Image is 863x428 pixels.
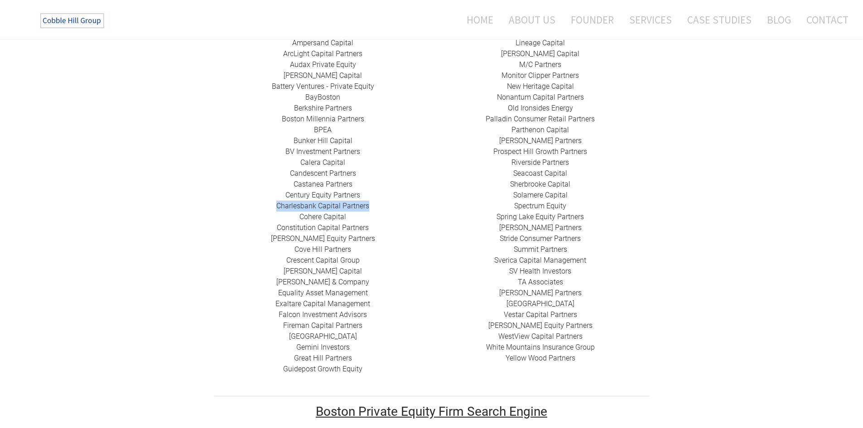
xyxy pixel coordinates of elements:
[516,38,565,47] a: Lineage Capital
[279,310,367,319] a: ​Falcon Investment Advisors
[511,125,569,134] a: ​Parthenon Capital
[305,93,340,101] a: BayBoston
[290,60,356,69] a: Audax Private Equity
[564,8,621,32] a: Founder
[300,158,345,167] a: Calera Capital
[290,169,356,178] a: Candescent Partners
[271,234,375,243] a: ​[PERSON_NAME] Equity Partners
[486,343,595,351] a: White Mountains Insurance Group
[506,354,575,362] a: Yellow Wood Partners
[510,180,570,188] a: ​Sherbrooke Capital​
[680,8,758,32] a: Case Studies
[497,212,584,221] a: Spring Lake Equity Partners
[296,343,350,351] a: Gemini Investors
[294,180,352,188] a: ​Castanea Partners
[518,278,563,286] a: ​TA Associates
[514,202,566,210] a: Spectrum Equity
[499,136,582,145] a: ​[PERSON_NAME] Partners
[284,71,362,80] a: [PERSON_NAME] Capital
[283,49,362,58] a: ​ArcLight Capital Partners
[506,299,574,308] a: ​[GEOGRAPHIC_DATA]
[278,289,368,297] a: ​Equality Asset Management
[507,82,574,91] a: New Heritage Capital
[509,267,571,275] a: SV Health Investors
[272,82,374,91] a: Battery Ventures - Private Equity
[282,115,364,123] a: Boston Millennia Partners
[453,8,500,32] a: Home
[497,93,584,101] a: Nonantum Capital Partners
[276,278,369,286] a: [PERSON_NAME] & Company
[294,136,352,145] a: ​Bunker Hill Capital
[285,147,360,156] a: BV Investment Partners
[294,245,351,254] a: Cove Hill Partners
[294,354,352,362] a: Great Hill Partners​
[283,365,362,373] a: Guidepost Growth Equity
[504,310,577,319] a: ​Vestar Capital Partners
[760,8,798,32] a: Blog
[34,10,111,32] img: The Cobble Hill Group LLC
[493,147,587,156] a: Prospect Hill Growth Partners
[292,38,353,47] a: ​Ampersand Capital
[283,321,362,330] a: Fireman Capital Partners
[286,256,360,264] a: ​Crescent Capital Group
[514,245,567,254] a: Summit Partners
[511,158,569,167] a: Riverside Partners
[316,404,547,419] u: Boston Private Equity Firm Search Engine
[285,191,360,199] a: ​Century Equity Partners
[513,169,567,178] a: Seacoast Capital
[294,104,352,112] a: Berkshire Partners
[501,71,579,80] a: ​Monitor Clipper Partners
[513,191,568,199] a: Solamere Capital
[519,60,561,69] a: ​M/C Partners
[508,104,573,112] a: ​Old Ironsides Energy
[494,256,586,264] a: Sverica Capital Management
[488,321,593,330] a: [PERSON_NAME] Equity Partners
[289,332,357,341] a: ​[GEOGRAPHIC_DATA]
[800,8,849,32] a: Contact
[501,49,579,58] a: [PERSON_NAME] Capital
[622,8,679,32] a: Services
[284,267,362,275] a: [PERSON_NAME] Capital
[502,8,562,32] a: About Us
[499,223,582,232] a: [PERSON_NAME] Partners
[314,125,332,134] a: BPEA
[276,202,369,210] a: Charlesbank Capital Partners
[275,299,370,308] a: ​Exaltare Capital Management
[299,212,346,221] a: Cohere Capital
[486,115,595,123] a: Palladin Consumer Retail Partners
[277,223,369,232] a: Constitution Capital Partners
[498,332,583,341] a: ​WestView Capital Partners
[499,289,582,297] a: [PERSON_NAME] Partners
[500,234,581,243] a: Stride Consumer Partners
